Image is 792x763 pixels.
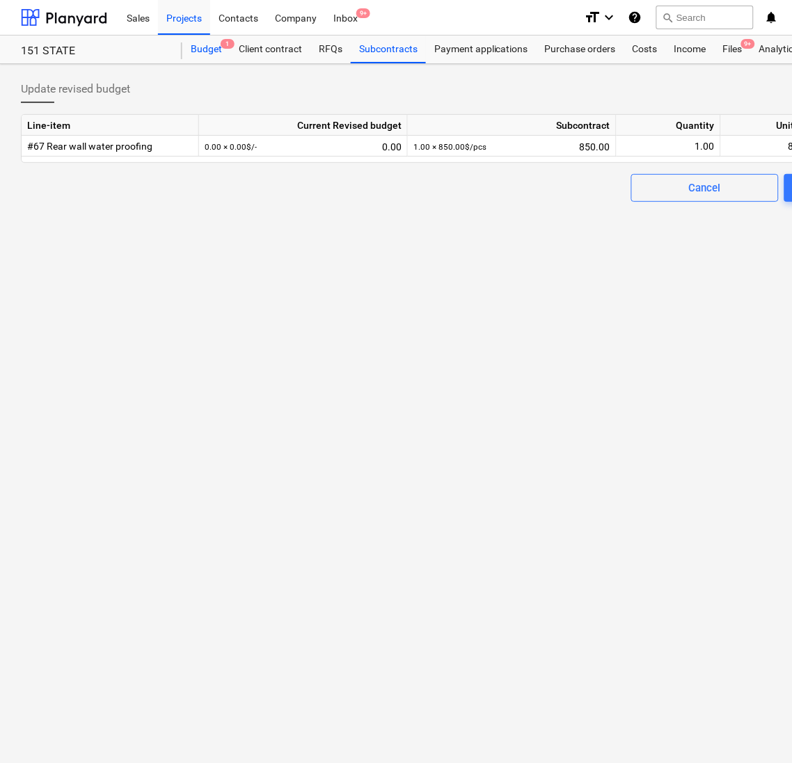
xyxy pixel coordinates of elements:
a: Budget1 [182,36,230,63]
a: Payment applications [426,36,537,63]
span: Update revised budget [21,81,130,97]
span: search [663,12,674,23]
div: 151 STATE [21,44,166,58]
button: Search [656,6,754,29]
span: 1 [221,39,235,49]
div: Budget [182,36,230,63]
div: 1.00 [622,136,715,157]
a: Costs [624,36,666,63]
a: Subcontracts [351,36,426,63]
div: #67 Rear wall water proofing [22,136,199,157]
div: Files [715,36,751,63]
a: Income [666,36,715,63]
a: Client contract [230,36,310,63]
div: 0.00 [205,136,402,157]
div: Quantity [617,115,721,136]
span: 9+ [741,39,755,49]
div: Current Revised budget [199,115,408,136]
i: Knowledge base [628,9,642,26]
div: Cancel [689,179,721,197]
a: RFQs [310,36,351,63]
a: Purchase orders [537,36,624,63]
small: 0.00 × 0.00$ / - [205,142,257,152]
i: notifications [765,9,779,26]
div: Line-item [22,115,199,136]
div: Subcontract [408,115,617,136]
i: keyboard_arrow_down [601,9,617,26]
button: Cancel [631,174,778,202]
i: format_size [584,9,601,26]
small: 1.00 × 850.00$ / pcs [413,142,486,152]
div: 850.00 [413,136,610,157]
a: Files9+ [715,36,751,63]
span: 9+ [356,8,370,18]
